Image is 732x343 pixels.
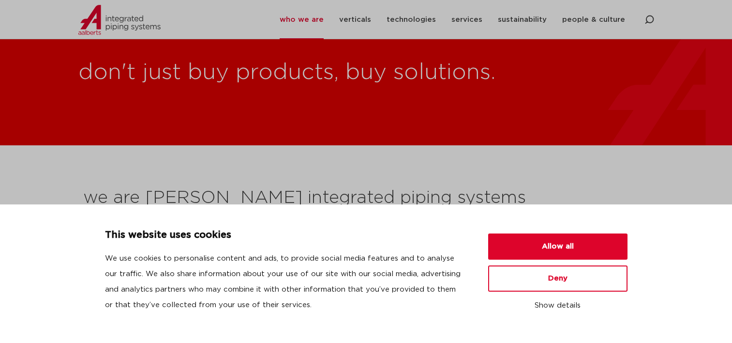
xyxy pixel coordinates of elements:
[105,251,465,313] p: We use cookies to personalise content and ads, to provide social media features and to analyse ou...
[488,265,627,292] button: Deny
[105,228,465,243] p: This website uses cookies
[83,187,649,210] h2: we are [PERSON_NAME] integrated piping systems
[488,234,627,260] button: Allow all
[488,297,627,314] button: Show details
